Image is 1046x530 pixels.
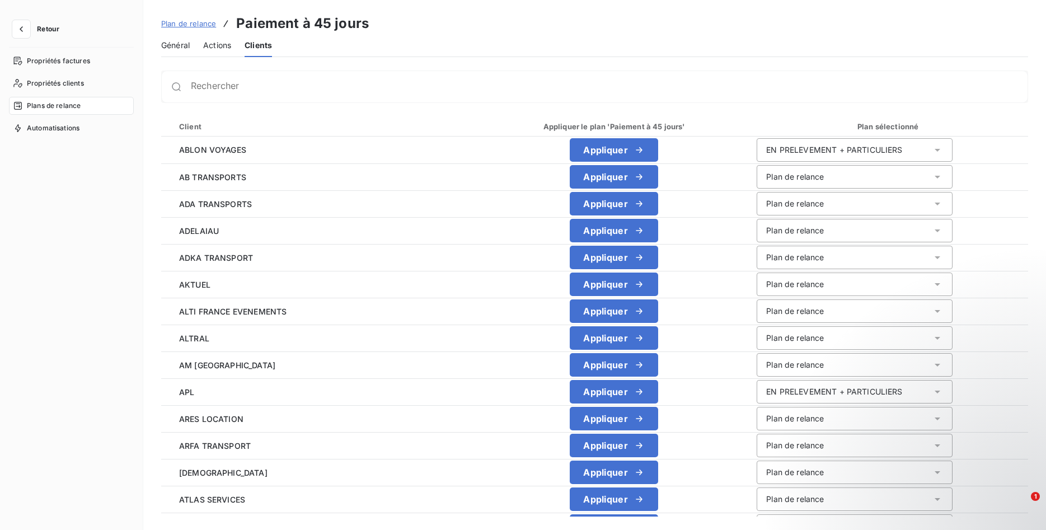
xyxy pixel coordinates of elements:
[570,192,658,215] button: Appliquer
[9,52,134,70] a: Propriétés factures
[170,359,471,371] span: AM [GEOGRAPHIC_DATA]
[170,171,471,183] span: AB TRANSPORTS
[766,279,824,290] div: Plan de relance
[170,225,471,237] span: ADELAIAU
[766,440,824,451] div: Plan de relance
[766,306,824,317] div: Plan de relance
[570,299,658,323] button: Appliquer
[1031,492,1040,501] span: 1
[766,144,902,156] div: EN PRELEVEMENT + PARTICULIERS
[170,494,471,505] span: ATLAS SERVICES
[191,81,1028,92] input: placeholder
[570,273,658,296] button: Appliquer
[570,138,658,162] button: Appliquer
[161,19,216,28] span: Plan de relance
[37,26,59,32] span: Retour
[9,74,134,92] a: Propriétés clients
[570,326,658,350] button: Appliquer
[766,413,824,424] div: Plan de relance
[170,413,471,425] span: ARES LOCATION
[27,56,90,66] span: Propriétés factures
[766,198,824,209] div: Plan de relance
[203,40,231,51] span: Actions
[9,119,134,137] a: Automatisations
[236,13,369,34] h3: Paiement à 45 jours
[766,171,824,182] div: Plan de relance
[570,219,658,242] button: Appliquer
[170,440,471,452] span: ARFA TRANSPORT
[766,252,824,263] div: Plan de relance
[570,353,658,377] button: Appliquer
[170,467,471,479] span: [DEMOGRAPHIC_DATA]
[766,494,824,505] div: Plan de relance
[170,306,471,317] span: ALTI FRANCE EVENEMENTS
[170,332,471,344] span: ALTRAL
[570,380,658,404] button: Appliquer
[9,97,134,115] a: Plans de relance
[766,386,902,397] div: EN PRELEVEMENT + PARTICULIERS
[766,359,824,370] div: Plan de relance
[172,121,471,132] div: Client
[570,246,658,269] button: Appliquer
[491,121,739,132] div: Appliquer le plan 'Paiement à 45 jours'
[570,434,658,457] button: Appliquer
[822,421,1046,500] iframe: Intercom notifications message
[161,40,190,51] span: Général
[570,461,658,484] button: Appliquer
[766,225,824,236] div: Plan de relance
[170,144,471,156] span: ABLON VOYAGES
[170,279,471,290] span: AKTUEL
[27,123,79,133] span: Automatisations
[245,40,272,51] span: Clients
[27,101,81,111] span: Plans de relance
[9,20,68,38] button: Retour
[170,252,471,264] span: ADKA TRANSPORT
[570,407,658,430] button: Appliquer
[766,332,824,344] div: Plan de relance
[1008,492,1035,519] iframe: Intercom live chat
[570,487,658,511] button: Appliquer
[766,467,824,478] div: Plan de relance
[170,198,471,210] span: ADA TRANSPORTS
[570,165,658,189] button: Appliquer
[27,78,84,88] span: Propriétés clients
[170,386,471,398] span: APL
[759,121,1019,132] div: Plan sélectionné
[161,18,216,29] a: Plan de relance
